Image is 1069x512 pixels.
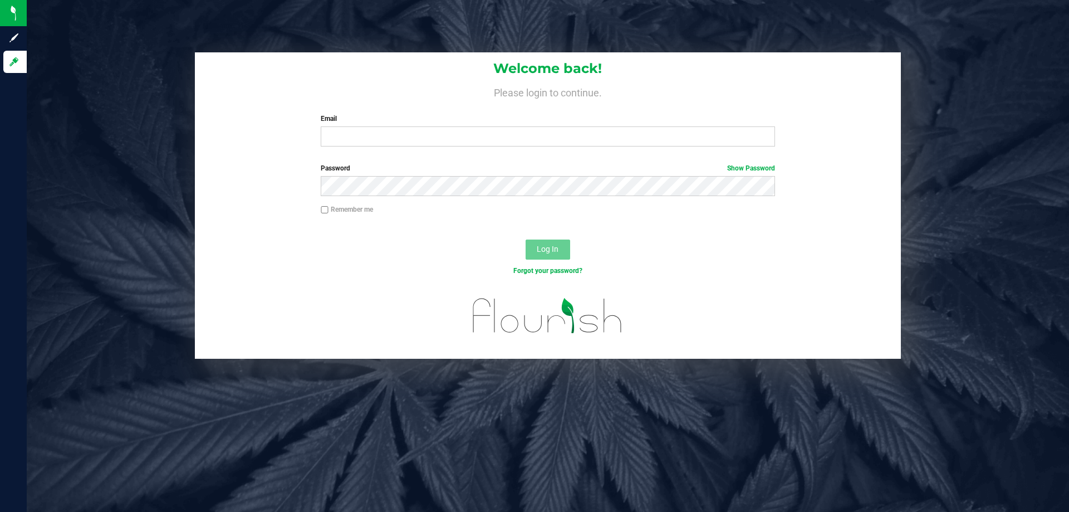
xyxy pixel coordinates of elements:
[321,164,350,172] span: Password
[727,164,775,172] a: Show Password
[8,56,19,67] inline-svg: Log in
[459,287,636,344] img: flourish_logo.svg
[526,240,570,260] button: Log In
[321,114,774,124] label: Email
[321,204,373,214] label: Remember me
[195,85,901,98] h4: Please login to continue.
[321,206,328,214] input: Remember me
[195,61,901,76] h1: Welcome back!
[513,267,582,275] a: Forgot your password?
[8,32,19,43] inline-svg: Sign up
[537,245,558,253] span: Log In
